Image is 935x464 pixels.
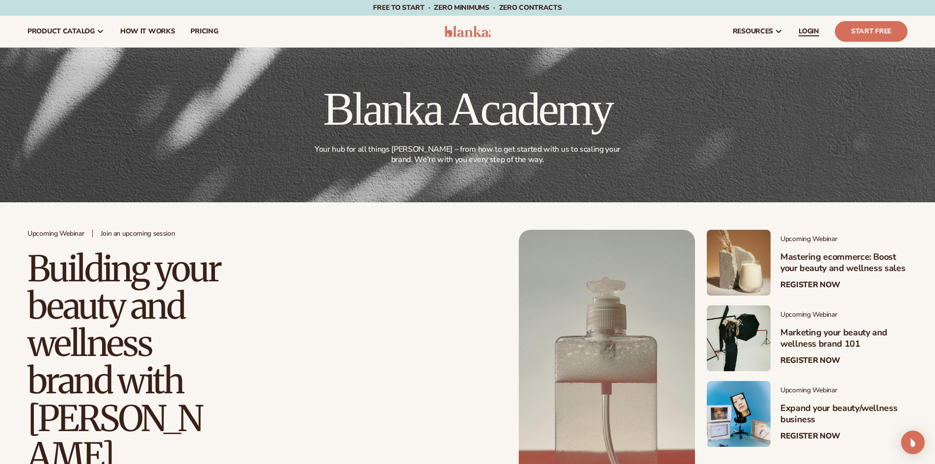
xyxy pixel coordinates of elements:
[901,431,925,454] div: Open Intercom Messenger
[190,27,218,35] span: pricing
[780,235,908,244] span: Upcoming Webinar
[120,27,175,35] span: How It Works
[791,16,827,47] a: LOGIN
[373,3,561,12] span: Free to start · ZERO minimums · ZERO contracts
[799,27,819,35] span: LOGIN
[27,230,84,238] span: Upcoming Webinar
[444,26,491,37] img: logo
[780,327,908,350] h3: Marketing your beauty and wellness brand 101
[183,16,226,47] a: pricing
[780,386,908,395] span: Upcoming Webinar
[309,85,626,133] h1: Blanka Academy
[780,356,840,365] a: Register Now
[780,311,908,319] span: Upcoming Webinar
[733,27,773,35] span: resources
[780,403,908,426] h3: Expand your beauty/wellness business
[780,280,840,290] a: Register Now
[20,16,112,47] a: product catalog
[311,144,624,165] p: Your hub for all things [PERSON_NAME] – from how to get started with us to scaling your brand. We...
[725,16,791,47] a: resources
[27,27,95,35] span: product catalog
[835,21,908,42] a: Start Free
[101,230,175,238] span: Join an upcoming session
[112,16,183,47] a: How It Works
[780,251,908,274] h3: Mastering ecommerce: Boost your beauty and wellness sales
[780,432,840,441] a: Register Now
